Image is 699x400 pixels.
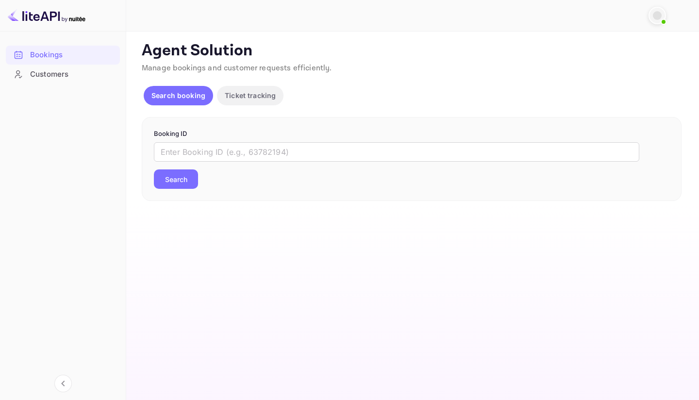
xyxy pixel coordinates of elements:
[54,375,72,392] button: Collapse navigation
[151,90,205,100] p: Search booking
[6,65,120,83] a: Customers
[6,65,120,84] div: Customers
[6,46,120,64] a: Bookings
[30,69,115,80] div: Customers
[142,63,332,73] span: Manage bookings and customer requests efficiently.
[154,142,639,162] input: Enter Booking ID (e.g., 63782194)
[154,129,669,139] p: Booking ID
[154,169,198,189] button: Search
[6,46,120,65] div: Bookings
[142,41,682,61] p: Agent Solution
[8,8,85,23] img: LiteAPI logo
[225,90,276,100] p: Ticket tracking
[30,50,115,61] div: Bookings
